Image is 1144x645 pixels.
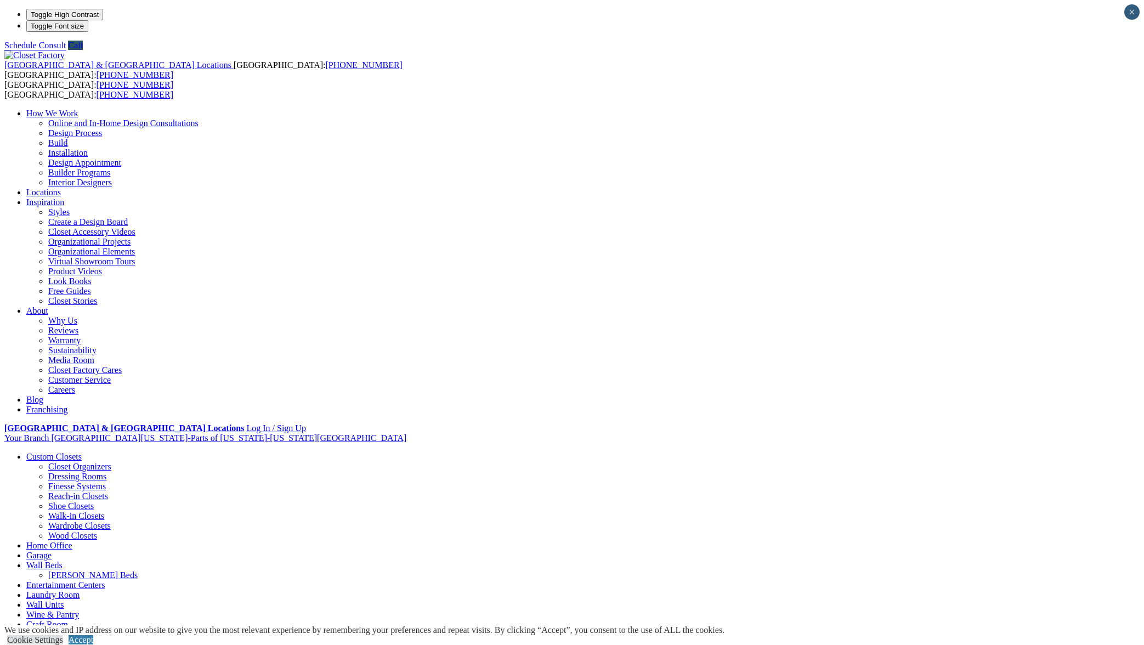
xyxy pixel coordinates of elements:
[48,158,121,167] a: Design Appointment
[4,625,724,635] div: We use cookies and IP address on our website to give you the most relevant experience by remember...
[48,365,122,375] a: Closet Factory Cares
[26,551,52,560] a: Garage
[48,326,78,335] a: Reviews
[4,60,403,80] span: [GEOGRAPHIC_DATA]: [GEOGRAPHIC_DATA]:
[4,50,65,60] img: Closet Factory
[48,118,199,128] a: Online and In-Home Design Consultations
[48,482,106,491] a: Finesse Systems
[97,80,173,89] a: [PHONE_NUMBER]
[48,336,81,345] a: Warranty
[48,375,111,384] a: Customer Service
[26,600,64,609] a: Wall Units
[48,570,138,580] a: [PERSON_NAME] Beds
[97,70,173,80] a: [PHONE_NUMBER]
[26,197,64,207] a: Inspiration
[31,22,84,30] span: Toggle Font size
[48,207,70,217] a: Styles
[51,433,406,443] span: [GEOGRAPHIC_DATA][US_STATE]-Parts of [US_STATE]-[US_STATE][GEOGRAPHIC_DATA]
[31,10,99,19] span: Toggle High Contrast
[4,433,406,443] a: Your Branch [GEOGRAPHIC_DATA][US_STATE]-Parts of [US_STATE]-[US_STATE][GEOGRAPHIC_DATA]
[48,217,128,227] a: Create a Design Board
[26,620,68,629] a: Craft Room
[48,286,91,296] a: Free Guides
[325,60,402,70] a: [PHONE_NUMBER]
[48,491,108,501] a: Reach-in Closets
[26,452,82,461] a: Custom Closets
[48,511,104,520] a: Walk-in Closets
[48,257,135,266] a: Virtual Showroom Tours
[48,168,110,177] a: Builder Programs
[26,590,80,599] a: Laundry Room
[26,9,103,20] button: Toggle High Contrast
[4,41,66,50] a: Schedule Consult
[69,635,93,644] a: Accept
[26,541,72,550] a: Home Office
[26,306,48,315] a: About
[68,41,83,50] a: Call
[48,178,112,187] a: Interior Designers
[48,128,102,138] a: Design Process
[48,148,88,157] a: Installation
[26,188,61,197] a: Locations
[26,395,43,404] a: Blog
[48,247,135,256] a: Organizational Elements
[48,531,97,540] a: Wood Closets
[4,423,244,433] a: [GEOGRAPHIC_DATA] & [GEOGRAPHIC_DATA] Locations
[48,296,97,305] a: Closet Stories
[48,138,68,148] a: Build
[4,433,49,443] span: Your Branch
[48,267,102,276] a: Product Videos
[48,521,111,530] a: Wardrobe Closets
[48,316,77,325] a: Why Us
[48,385,75,394] a: Careers
[48,346,97,355] a: Sustainability
[26,610,79,619] a: Wine & Pantry
[26,561,63,570] a: Wall Beds
[48,227,135,236] a: Closet Accessory Videos
[246,423,305,433] a: Log In / Sign Up
[97,90,173,99] a: [PHONE_NUMBER]
[48,276,92,286] a: Look Books
[26,109,78,118] a: How We Work
[26,580,105,590] a: Entertainment Centers
[4,60,234,70] a: [GEOGRAPHIC_DATA] & [GEOGRAPHIC_DATA] Locations
[26,405,68,414] a: Franchising
[48,462,111,471] a: Closet Organizers
[48,472,106,481] a: Dressing Rooms
[48,355,94,365] a: Media Room
[1124,4,1140,20] button: Close
[4,80,173,99] span: [GEOGRAPHIC_DATA]: [GEOGRAPHIC_DATA]:
[4,60,231,70] span: [GEOGRAPHIC_DATA] & [GEOGRAPHIC_DATA] Locations
[48,501,94,511] a: Shoe Closets
[26,20,88,32] button: Toggle Font size
[7,635,63,644] a: Cookie Settings
[48,237,131,246] a: Organizational Projects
